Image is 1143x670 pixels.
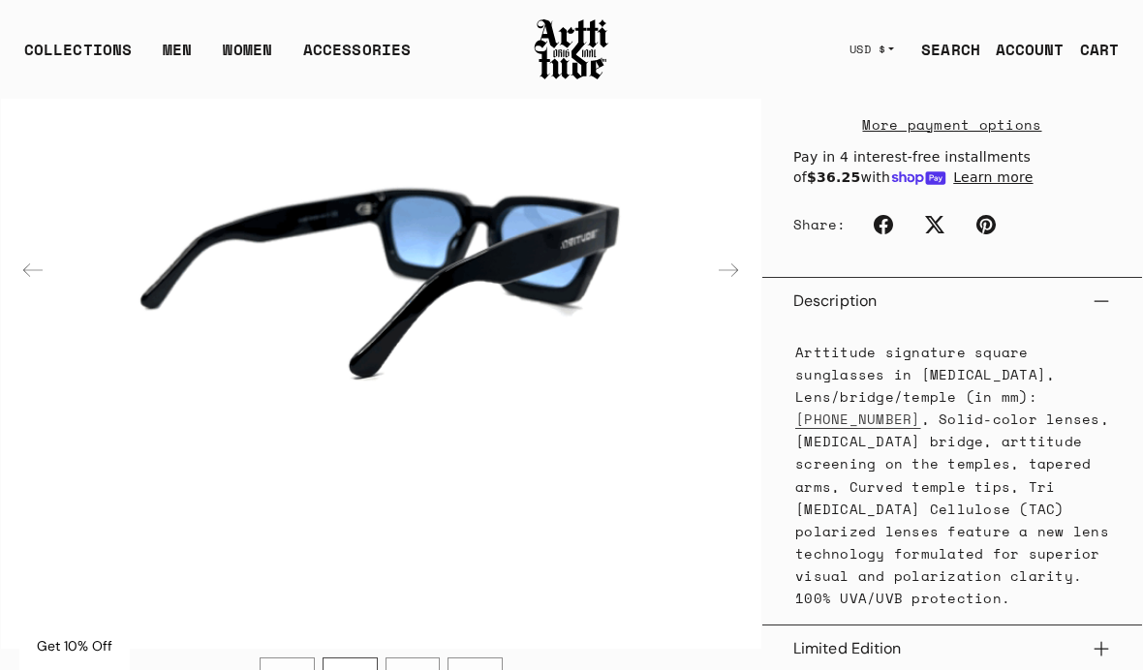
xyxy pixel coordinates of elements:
span: Share: [793,215,847,234]
span: USD $ [850,42,886,57]
div: Get 10% Off [19,622,130,670]
a: ACCOUNT [980,30,1065,69]
a: Open cart [1065,30,1119,69]
a: Facebook [862,203,905,246]
a: [PHONE_NUMBER] [795,409,921,429]
div: CART [1080,38,1119,61]
div: Next slide [705,247,752,293]
div: COLLECTIONS [24,38,132,76]
div: ACCESSORIES [303,38,411,76]
button: USD $ [838,28,907,71]
ul: Main navigation [9,38,426,76]
span: Get 10% Off [37,637,112,655]
a: More payment options [793,113,1111,136]
a: WOMEN [223,38,272,76]
a: SEARCH [906,30,980,69]
a: MEN [163,38,192,76]
div: Previous slide [10,247,56,293]
a: Pinterest [965,203,1007,246]
button: Description [793,278,1111,324]
a: Twitter [913,203,956,246]
img: Arttitude [533,16,610,82]
span: Arttitude signature square sunglasses in [MEDICAL_DATA], Lens/bridge/temple (in mm): , Solid-colo... [795,342,1109,608]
